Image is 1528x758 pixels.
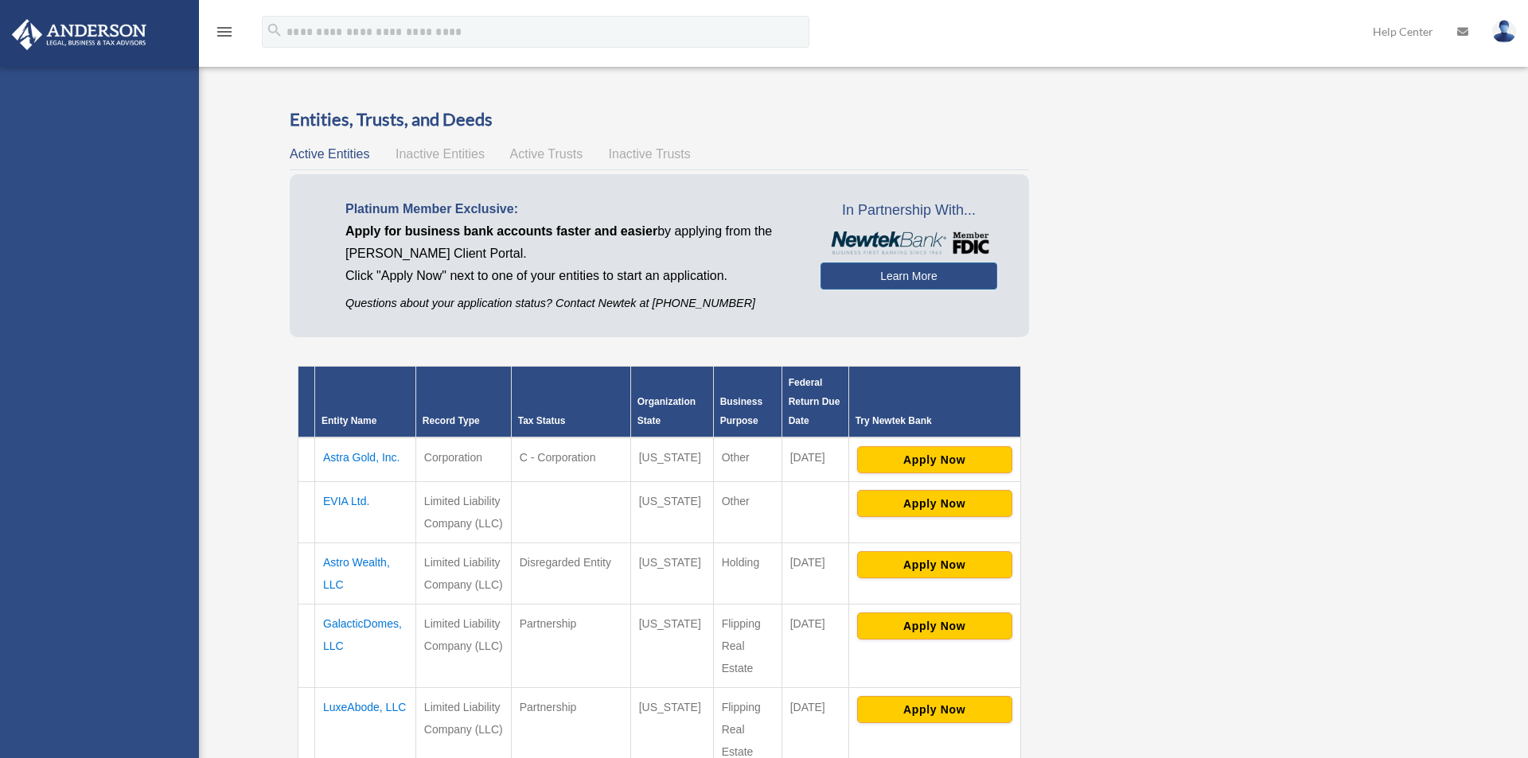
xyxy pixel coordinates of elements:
span: Active Entities [290,147,369,161]
a: Learn More [821,262,996,290]
button: Apply Now [857,551,1012,578]
button: Apply Now [857,490,1012,517]
td: Astra Gold, Inc. [315,437,416,482]
span: Inactive Entities [396,147,485,161]
button: Apply Now [857,696,1012,723]
td: EVIA Ltd. [315,482,416,543]
td: Partnership [511,604,630,688]
img: NewtekBankLogoSM.png [828,231,988,255]
p: Questions about your application status? Contact Newtek at [PHONE_NUMBER] [345,293,797,313]
button: Apply Now [857,446,1012,473]
p: Platinum Member Exclusive: [345,198,797,220]
span: Active Trusts [510,147,583,161]
p: by applying from the [PERSON_NAME] Client Portal. [345,220,797,265]
th: Entity Name [315,367,416,438]
td: Holding [713,543,782,604]
td: [DATE] [782,604,848,688]
p: Click "Apply Now" next to one of your entities to start an application. [345,265,797,287]
th: Business Purpose [713,367,782,438]
td: Flipping Real Estate [713,604,782,688]
td: Other [713,437,782,482]
td: GalacticDomes, LLC [315,604,416,688]
td: Corporation [415,437,511,482]
button: Apply Now [857,612,1012,639]
td: [US_STATE] [630,543,713,604]
td: Other [713,482,782,543]
span: Inactive Trusts [609,147,691,161]
td: C - Corporation [511,437,630,482]
td: Limited Liability Company (LLC) [415,543,511,604]
span: Apply for business bank accounts faster and easier [345,224,657,238]
td: [US_STATE] [630,482,713,543]
td: Disregarded Entity [511,543,630,604]
h3: Entities, Trusts, and Deeds [290,107,1029,132]
td: Astro Wealth, LLC [315,543,416,604]
td: Limited Liability Company (LLC) [415,604,511,688]
td: [US_STATE] [630,604,713,688]
i: menu [215,22,234,41]
span: In Partnership With... [821,198,996,224]
a: menu [215,28,234,41]
th: Record Type [415,367,511,438]
th: Tax Status [511,367,630,438]
i: search [266,21,283,39]
td: [US_STATE] [630,437,713,482]
div: Try Newtek Bank [856,411,1014,430]
td: [DATE] [782,437,848,482]
td: Limited Liability Company (LLC) [415,482,511,543]
img: Anderson Advisors Platinum Portal [7,19,151,50]
td: [DATE] [782,543,848,604]
th: Federal Return Due Date [782,367,848,438]
img: User Pic [1492,20,1516,43]
th: Organization State [630,367,713,438]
